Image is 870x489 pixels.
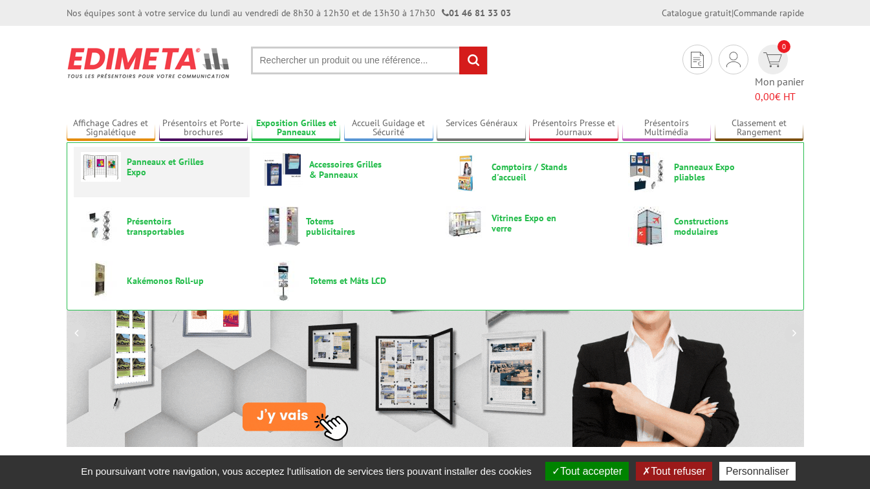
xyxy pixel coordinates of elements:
[67,118,156,139] a: Affichage Cadres et Signalétique
[81,261,243,301] a: Kakémonos Roll-up
[674,162,752,182] span: Panneaux Expo pliables
[778,40,790,53] span: 0
[67,6,511,19] div: Nos équipes sont à votre service du lundi au vendredi de 8h30 à 12h30 et de 13h30 à 17h30
[691,52,704,68] img: devis rapide
[545,462,629,481] button: Tout accepter
[81,261,121,301] img: Kakémonos Roll-up
[628,152,790,192] a: Panneaux Expo pliables
[662,7,732,19] a: Catalogue gratuit
[127,276,204,286] span: Kakémonos Roll-up
[251,47,488,74] input: Rechercher un produit ou une référence...
[67,39,232,87] img: Présentoir, panneau, stand - Edimeta - PLV, affichage, mobilier bureau, entreprise
[446,152,486,192] img: Comptoirs / Stands d'accueil
[309,159,387,180] span: Accessoires Grilles & Panneaux
[755,74,804,104] span: Mon panier
[674,216,752,237] span: Constructions modulaires
[755,89,804,104] span: € HT
[81,206,121,246] img: Présentoirs transportables
[309,276,387,286] span: Totems et Mâts LCD
[446,206,486,240] img: Vitrines Expo en verre
[446,152,607,192] a: Comptoirs / Stands d'accueil
[127,157,204,177] span: Panneaux et Grilles Expo
[492,162,569,182] span: Comptoirs / Stands d'accueil
[755,90,775,103] span: 0,00
[628,206,790,246] a: Constructions modulaires
[628,206,668,246] img: Constructions modulaires
[734,7,804,19] a: Commande rapide
[127,216,204,237] span: Présentoirs transportables
[628,152,668,192] img: Panneaux Expo pliables
[715,118,804,139] a: Classement et Rangement
[252,118,341,139] a: Exposition Grilles et Panneaux
[81,152,243,182] a: Panneaux et Grilles Expo
[263,152,303,187] img: Accessoires Grilles & Panneaux
[446,206,607,240] a: Vitrines Expo en verre
[81,152,121,182] img: Panneaux et Grilles Expo
[263,261,303,301] img: Totems et Mâts LCD
[755,45,804,104] a: devis rapide 0 Mon panier 0,00€ HT
[662,6,804,19] div: |
[263,206,425,246] a: Totems publicitaires
[636,462,712,481] button: Tout refuser
[344,118,433,139] a: Accueil Guidage et Sécurité
[719,462,796,481] button: Personnaliser (fenêtre modale)
[622,118,712,139] a: Présentoirs Multimédia
[263,206,300,246] img: Totems publicitaires
[306,216,384,237] span: Totems publicitaires
[74,466,538,477] span: En poursuivant votre navigation, vous acceptez l'utilisation de services tiers pouvant installer ...
[263,152,425,187] a: Accessoires Grilles & Panneaux
[159,118,248,139] a: Présentoirs et Porte-brochures
[263,261,425,301] a: Totems et Mâts LCD
[437,118,526,139] a: Services Généraux
[492,213,569,234] span: Vitrines Expo en verre
[81,206,243,246] a: Présentoirs transportables
[459,47,487,74] input: rechercher
[529,118,618,139] a: Présentoirs Presse et Journaux
[763,52,782,67] img: devis rapide
[442,7,511,19] strong: 01 46 81 33 03
[726,52,741,67] img: devis rapide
